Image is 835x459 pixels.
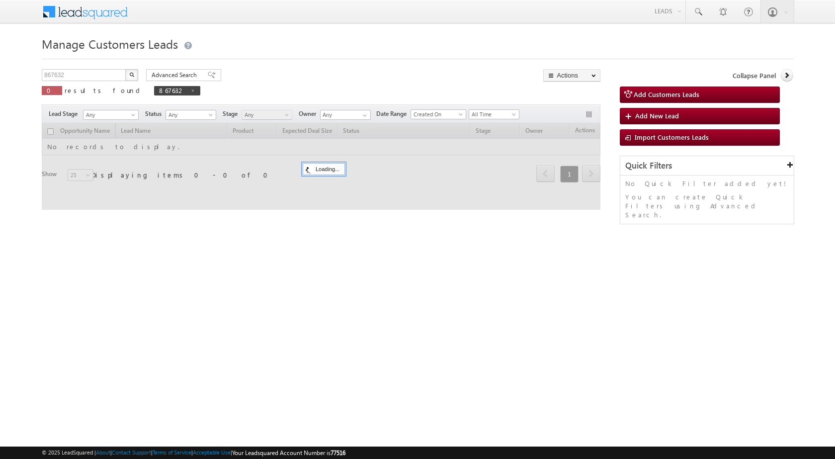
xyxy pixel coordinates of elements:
[242,110,289,119] span: Any
[83,110,135,119] span: Any
[42,36,178,52] span: Manage Customers Leads
[620,156,794,176] div: Quick Filters
[469,110,516,119] span: All Time
[634,90,699,98] span: Add Customers Leads
[242,110,292,120] a: Any
[411,110,463,119] span: Created On
[320,110,371,120] input: Type to Search
[166,110,216,120] a: Any
[145,109,166,118] span: Status
[331,449,345,457] span: 77516
[625,179,789,188] p: No Quick Filter added yet!
[733,71,776,80] span: Collapse Panel
[152,71,200,80] span: Advanced Search
[159,86,185,94] span: 867632
[47,86,57,94] span: 0
[635,133,709,141] span: Import Customers Leads
[65,86,144,94] span: results found
[96,449,110,456] a: About
[232,449,345,457] span: Your Leadsquared Account Number is
[469,109,519,119] a: All Time
[543,69,600,82] button: Actions
[49,109,82,118] span: Lead Stage
[193,449,231,456] a: Acceptable Use
[635,111,679,120] span: Add New Lead
[83,110,139,120] a: Any
[129,72,134,77] img: Search
[299,109,320,118] span: Owner
[223,109,242,118] span: Stage
[411,109,466,119] a: Created On
[42,448,345,458] span: © 2025 LeadSquared | | | | |
[112,449,151,456] a: Contact Support
[625,192,789,219] p: You can create Quick Filters using Advanced Search.
[357,110,370,120] a: Show All Items
[303,163,345,175] div: Loading...
[376,109,411,118] span: Date Range
[166,110,213,119] span: Any
[153,449,191,456] a: Terms of Service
